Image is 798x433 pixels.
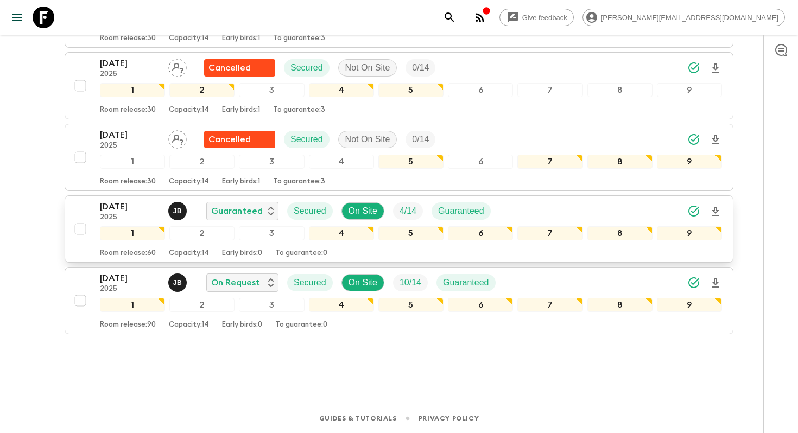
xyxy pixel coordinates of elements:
svg: Download Onboarding [709,277,722,290]
button: menu [7,7,28,28]
div: On Site [341,202,384,220]
p: 0 / 14 [412,61,429,74]
p: To guarantee: 3 [273,106,325,114]
div: 3 [239,155,304,169]
p: Room release: 30 [100,106,156,114]
button: JB [168,202,189,220]
div: 9 [657,155,722,169]
div: 1 [100,83,165,97]
div: 1 [100,226,165,240]
a: Guides & Tutorials [319,412,397,424]
p: Guaranteed [211,205,263,218]
div: Trip Fill [393,274,428,291]
div: 6 [448,226,513,240]
p: On Site [349,276,377,289]
p: Early birds: 1 [222,34,260,43]
svg: Download Onboarding [709,62,722,75]
button: search adventures [439,7,460,28]
div: 8 [587,226,653,240]
p: 10 / 14 [400,276,421,289]
p: Cancelled [208,61,251,74]
div: 4 [309,226,374,240]
div: 7 [517,298,582,312]
div: 2 [169,155,235,169]
p: Early birds: 1 [222,177,260,186]
div: 9 [657,83,722,97]
div: 8 [587,298,653,312]
span: Assign pack leader [168,133,187,142]
span: Assign pack leader [168,62,187,71]
div: Secured [287,274,333,291]
div: 3 [239,83,304,97]
p: To guarantee: 0 [275,249,327,258]
svg: Synced Successfully [687,133,700,146]
div: 3 [239,298,304,312]
div: 2 [169,83,235,97]
a: Give feedback [499,9,574,26]
p: [DATE] [100,200,160,213]
div: 9 [657,226,722,240]
p: Guaranteed [438,205,484,218]
div: Secured [284,131,330,148]
p: Secured [294,276,326,289]
button: [DATE]2025Assign pack leaderFlash Pack cancellationSecuredNot On SiteTrip Fill123456789Room relea... [65,124,733,191]
p: J B [173,207,182,215]
div: 4 [309,155,374,169]
p: Capacity: 14 [169,177,209,186]
p: Early birds: 0 [222,321,262,329]
div: 5 [378,298,444,312]
div: 8 [587,83,653,97]
button: [DATE]2025Assign pack leaderFlash Pack cancellationSecuredNot On SiteTrip Fill123456789Room relea... [65,52,733,119]
div: Secured [287,202,333,220]
p: [DATE] [100,57,160,70]
p: Secured [294,205,326,218]
div: Flash Pack cancellation [204,131,275,148]
div: 4 [309,83,374,97]
div: 9 [657,298,722,312]
p: On Site [349,205,377,218]
div: [PERSON_NAME][EMAIL_ADDRESS][DOMAIN_NAME] [582,9,785,26]
p: Room release: 30 [100,34,156,43]
p: On Request [211,276,260,289]
div: 8 [587,155,653,169]
svg: Download Onboarding [709,205,722,218]
div: 2 [169,226,235,240]
div: Flash Pack cancellation [204,59,275,77]
div: 3 [239,226,304,240]
div: Trip Fill [393,202,423,220]
div: 6 [448,83,513,97]
div: 7 [517,226,582,240]
div: Trip Fill [406,131,435,148]
div: 6 [448,155,513,169]
p: Secured [290,133,323,146]
p: To guarantee: 3 [273,177,325,186]
p: Early birds: 0 [222,249,262,258]
div: Trip Fill [406,59,435,77]
span: [PERSON_NAME][EMAIL_ADDRESS][DOMAIN_NAME] [595,14,784,22]
div: 6 [448,298,513,312]
div: 5 [378,155,444,169]
p: 2025 [100,213,160,222]
div: 7 [517,83,582,97]
div: Secured [284,59,330,77]
div: On Site [341,274,384,291]
svg: Synced Successfully [687,205,700,218]
p: Not On Site [345,133,390,146]
div: Not On Site [338,59,397,77]
p: To guarantee: 0 [275,321,327,329]
p: Capacity: 14 [169,34,209,43]
p: [DATE] [100,129,160,142]
p: Capacity: 14 [169,106,209,114]
p: To guarantee: 3 [273,34,325,43]
div: 1 [100,155,165,169]
p: 2025 [100,142,160,150]
span: Joe Bernini [168,205,189,214]
p: 2025 [100,70,160,79]
p: Room release: 30 [100,177,156,186]
p: 0 / 14 [412,133,429,146]
button: [DATE]2025Joe BerniniGuaranteedSecuredOn SiteTrip FillGuaranteed123456789Room release:60Capacity:... [65,195,733,263]
p: Guaranteed [443,276,489,289]
p: Cancelled [208,133,251,146]
p: Secured [290,61,323,74]
div: 5 [378,226,444,240]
